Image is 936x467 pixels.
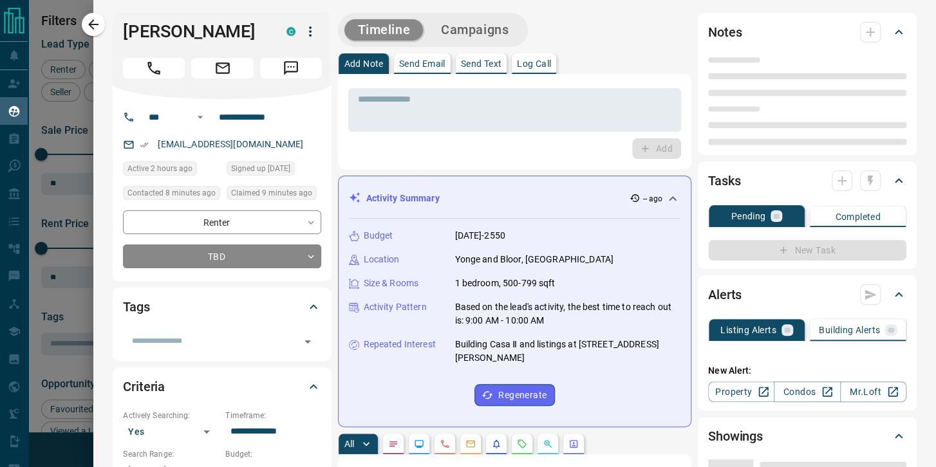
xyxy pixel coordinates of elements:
[363,300,426,314] p: Activity Pattern
[708,22,742,42] h2: Notes
[461,59,502,68] p: Send Text
[225,410,321,421] p: Timeframe:
[428,19,521,41] button: Campaigns
[399,59,445,68] p: Send Email
[299,333,317,351] button: Open
[158,139,303,149] a: [EMAIL_ADDRESS][DOMAIN_NAME]
[708,284,742,305] h2: Alerts
[517,439,527,449] svg: Requests
[123,291,321,322] div: Tags
[517,59,551,68] p: Log Call
[720,325,776,334] p: Listing Alerts
[231,187,312,199] span: Claimed 9 minutes ago
[774,381,840,402] a: Condos
[708,426,763,446] h2: Showings
[474,384,555,406] button: Regenerate
[454,300,680,327] p: Based on the lead's activity, the best time to reach out is: 9:00 AM - 10:00 AM
[568,439,579,449] svg: Agent Actions
[708,381,774,402] a: Property
[123,421,219,442] div: Yes
[192,109,208,125] button: Open
[191,58,253,78] span: Email
[123,21,267,42] h1: [PERSON_NAME]
[454,338,680,365] p: Building Casa Ⅱ and listings at [STREET_ADDRESS][PERSON_NAME]
[454,277,555,290] p: 1 bedroom, 500-799 sqft
[344,59,383,68] p: Add Note
[123,58,185,78] span: Call
[708,165,906,196] div: Tasks
[708,364,906,378] p: New Alert:
[227,161,321,179] div: Thu Jul 31 2025
[123,244,321,268] div: TBD
[123,210,321,234] div: Renter
[454,253,613,266] p: Yonge and Bloor, [GEOGRAPHIC_DATA]
[123,410,219,421] p: Actively Searching:
[388,439,398,449] svg: Notes
[543,439,553,449] svg: Opportunities
[349,187,680,210] div: Activity Summary-- ago
[363,253,399,266] p: Location
[366,192,439,205] p: Activity Summary
[454,229,505,243] p: [DATE]-2550
[227,186,321,204] div: Sat Aug 16 2025
[123,161,220,179] div: Sat Aug 16 2025
[708,421,906,452] div: Showings
[840,381,906,402] a: Mr.Loft
[260,58,322,78] span: Message
[363,229,393,243] p: Budget
[123,186,220,204] div: Sat Aug 16 2025
[127,162,192,175] span: Active 2 hours ago
[123,448,219,460] p: Search Range:
[465,439,476,449] svg: Emails
[140,140,149,149] svg: Email Verified
[225,448,321,460] p: Budget:
[708,17,906,48] div: Notes
[363,277,418,290] p: Size & Rooms
[123,371,321,402] div: Criteria
[344,19,423,41] button: Timeline
[231,162,290,175] span: Signed up [DATE]
[708,170,740,191] h2: Tasks
[123,297,149,317] h2: Tags
[286,27,295,36] div: condos.ca
[819,325,880,334] p: Building Alerts
[440,439,450,449] svg: Calls
[708,279,906,310] div: Alerts
[731,212,766,221] p: Pending
[642,193,662,205] p: -- ago
[127,187,216,199] span: Contacted 8 minutes ago
[344,439,354,448] p: All
[363,338,435,351] p: Repeated Interest
[123,376,165,397] h2: Criteria
[491,439,501,449] svg: Listing Alerts
[835,212,881,221] p: Completed
[414,439,424,449] svg: Lead Browsing Activity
